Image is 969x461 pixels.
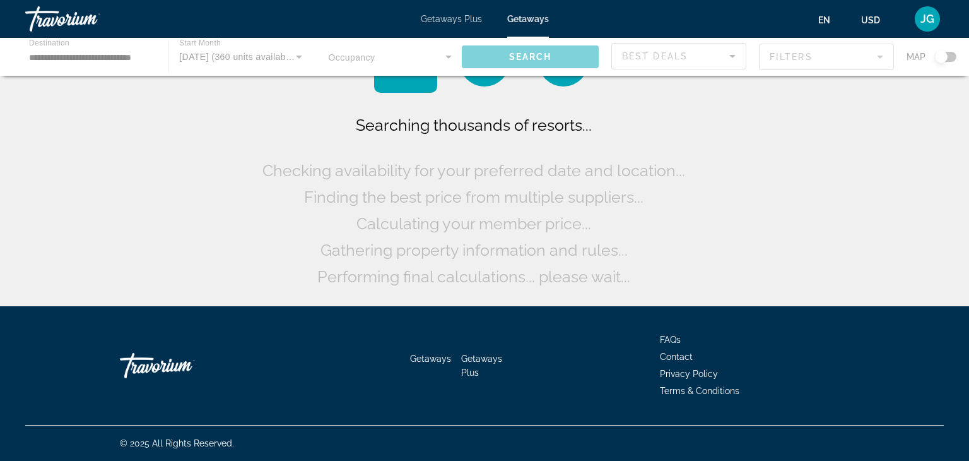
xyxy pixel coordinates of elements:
[120,347,246,385] a: Travorium
[461,354,502,378] a: Getaways Plus
[421,14,482,24] a: Getaways Plus
[920,13,934,25] span: JG
[25,3,151,35] a: Travorium
[507,14,549,24] a: Getaways
[262,161,685,180] span: Checking availability for your preferred date and location...
[818,15,830,25] span: en
[304,188,643,207] span: Finding the best price from multiple suppliers...
[410,354,451,364] a: Getaways
[660,386,739,396] a: Terms & Conditions
[818,11,842,29] button: Change language
[356,116,592,135] span: Searching thousands of resorts...
[660,369,718,379] a: Privacy Policy
[320,241,628,260] span: Gathering property information and rules...
[861,15,880,25] span: USD
[317,267,630,286] span: Performing final calculations... please wait...
[660,335,681,345] a: FAQs
[861,11,892,29] button: Change currency
[120,438,234,448] span: © 2025 All Rights Reserved.
[911,6,944,32] button: User Menu
[356,214,591,233] span: Calculating your member price...
[660,352,693,362] a: Contact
